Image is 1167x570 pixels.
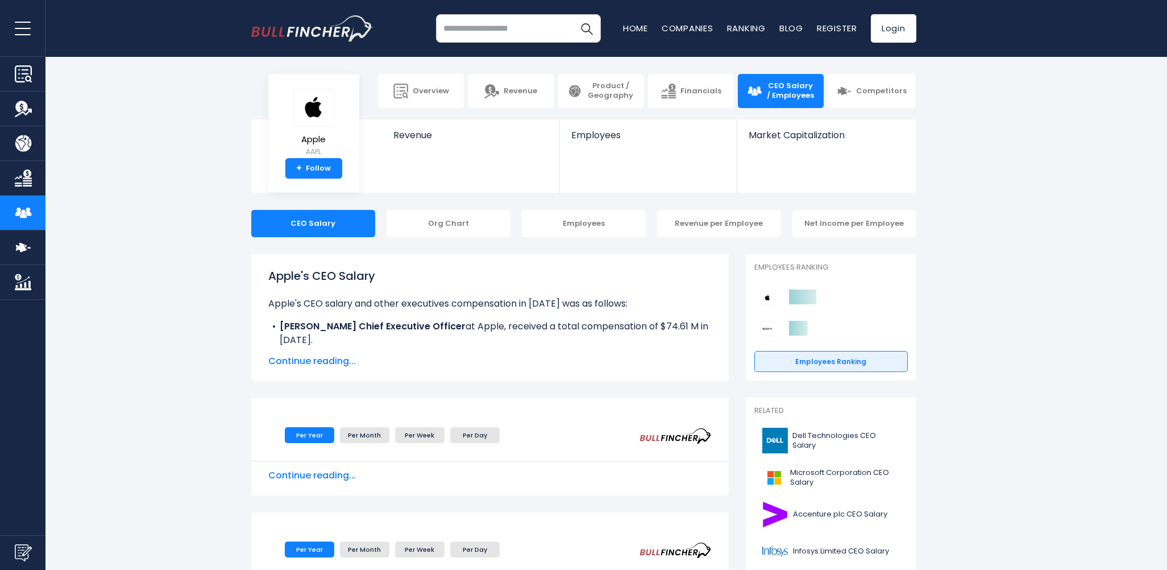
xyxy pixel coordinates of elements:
[793,547,889,556] span: Infosys Limited CEO Salary
[754,263,908,272] p: Employees Ranking
[779,22,803,34] a: Blog
[268,267,712,284] h1: Apple's CEO Salary
[749,130,903,141] span: Market Capitalization
[285,427,334,443] li: Per Year
[761,502,790,527] img: ACN logo
[792,210,916,237] div: Net Income per Employee
[285,542,334,557] li: Per Year
[340,427,389,443] li: Per Month
[378,74,464,108] a: Overview
[251,15,373,42] a: Go to homepage
[790,468,901,488] span: Microsoft Corporation CEO Salary
[382,119,560,160] a: Revenue
[285,158,342,179] a: +Follow
[450,427,500,443] li: Per Day
[294,135,334,144] span: Apple
[395,542,445,557] li: Per Week
[251,210,375,237] div: CEO Salary
[558,74,644,108] a: Product / Geography
[293,88,334,159] a: Apple AAPL
[793,510,887,519] span: Accenture plc CEO Salary
[754,351,908,373] a: Employees Ranking
[754,425,908,456] a: Dell Technologies CEO Salary
[340,542,389,557] li: Per Month
[468,74,554,108] a: Revenue
[504,86,537,96] span: Revenue
[387,210,510,237] div: Org Chart
[623,22,648,34] a: Home
[268,320,712,347] li: at Apple, received a total compensation of $74.61 M in [DATE].
[761,428,790,453] img: DELL logo
[761,539,790,564] img: INFY logo
[662,22,713,34] a: Companies
[754,536,908,567] a: Infosys Limited CEO Salary
[760,290,775,305] img: Apple competitors logo
[817,22,857,34] a: Register
[413,86,449,96] span: Overview
[738,74,824,108] a: CEO Salary / Employees
[572,14,601,43] button: Search
[760,321,775,336] img: Sony Group Corporation competitors logo
[754,499,908,530] a: Accenture plc CEO Salary
[571,130,725,141] span: Employees
[395,427,445,443] li: Per Week
[792,431,900,451] span: Dell Technologies CEO Salary
[251,15,373,42] img: bullfincher logo
[766,81,815,101] span: CEO Salary / Employees
[828,74,916,108] a: Competitors
[754,406,908,416] p: Related
[648,74,734,108] a: Financials
[560,119,737,160] a: Employees
[393,130,549,141] span: Revenue
[856,86,907,96] span: Competitors
[450,542,500,557] li: Per Day
[587,81,635,101] span: Product / Geography
[761,465,787,490] img: MSFT logo
[268,297,712,311] p: Apple's CEO salary and other executives compensation in [DATE] was as follows:
[737,119,915,160] a: Market Capitalization
[680,86,721,96] span: Financials
[754,462,908,493] a: Microsoft Corporation CEO Salary
[294,147,334,157] small: AAPL
[280,320,466,333] b: [PERSON_NAME] Chief Executive Officer
[522,210,646,237] div: Employees
[727,22,766,34] a: Ranking
[871,14,916,43] a: Login
[268,469,712,482] span: Continue reading...
[296,163,302,174] strong: +
[657,210,781,237] div: Revenue per Employee
[268,354,712,368] span: Continue reading...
